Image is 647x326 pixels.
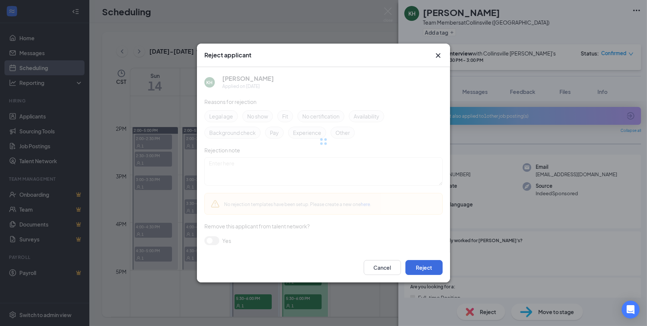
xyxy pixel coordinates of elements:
[434,51,443,60] svg: Cross
[622,301,640,319] div: Open Intercom Messenger
[405,260,443,275] button: Reject
[434,51,443,60] button: Close
[364,260,401,275] button: Cancel
[204,51,251,59] h3: Reject applicant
